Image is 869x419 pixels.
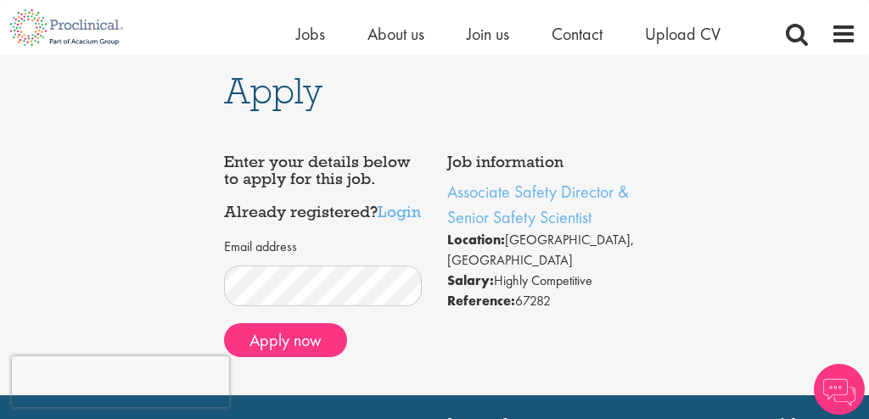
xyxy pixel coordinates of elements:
li: [GEOGRAPHIC_DATA], [GEOGRAPHIC_DATA] [447,230,646,271]
a: Join us [467,23,509,45]
a: Contact [552,23,603,45]
button: Apply now [224,323,347,357]
a: Associate Safety Director & Senior Safety Scientist [447,181,629,228]
strong: Salary: [447,271,494,289]
img: Chatbot [814,364,865,415]
li: 67282 [447,291,646,311]
a: Jobs [296,23,325,45]
strong: Reference: [447,292,515,310]
a: Login [378,201,421,221]
li: Highly Competitive [447,271,646,291]
h4: Job information [447,154,646,170]
label: Email address [224,237,297,257]
iframe: reCAPTCHA [12,356,229,407]
a: Upload CV [645,23,720,45]
a: About us [367,23,424,45]
strong: Location: [447,231,505,249]
h4: Enter your details below to apply for this job. Already registered? [224,154,423,221]
span: Apply [224,68,322,114]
